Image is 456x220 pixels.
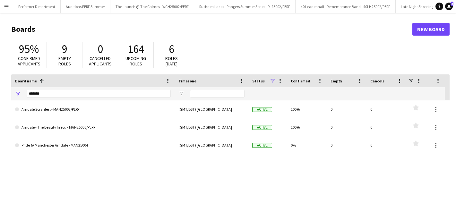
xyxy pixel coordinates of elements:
[11,24,412,34] h1: Boards
[252,79,265,83] span: Status
[366,100,406,118] div: 0
[287,118,327,136] div: 100%
[287,100,327,118] div: 100%
[366,136,406,154] div: 0
[128,42,144,56] span: 164
[61,0,110,13] button: Auditions PERF Summer
[169,42,174,56] span: 6
[366,118,406,136] div: 0
[445,3,453,10] a: 2
[175,100,248,118] div: (GMT/BST) [GEOGRAPHIC_DATA]
[327,136,366,154] div: 0
[190,90,245,97] input: Timezone Filter Input
[327,118,366,136] div: 0
[15,118,171,136] a: Arndale - The Beauty In You - MAN25006/PERF
[18,55,40,67] span: Confirmed applicants
[125,55,146,67] span: Upcoming roles
[252,125,272,130] span: Active
[15,136,171,154] a: Pride @ Manchester Arndale - MAN25004
[98,42,103,56] span: 0
[451,2,453,6] span: 2
[175,136,248,154] div: (GMT/BST) [GEOGRAPHIC_DATA]
[175,118,248,136] div: (GMT/BST) [GEOGRAPHIC_DATA]
[27,90,171,97] input: Board name Filter Input
[62,42,67,56] span: 9
[327,100,366,118] div: 0
[110,0,194,13] button: The Launch @ The Chimes - WCH25002/PERF
[89,55,112,67] span: Cancelled applicants
[252,107,272,112] span: Active
[287,136,327,154] div: 0%
[13,0,61,13] button: Performer Department
[165,55,178,67] span: Roles [DATE]
[412,23,450,36] a: New Board
[15,100,171,118] a: Arndale Scranfest - MAN25003/PERF
[15,91,21,97] button: Open Filter Menu
[331,79,342,83] span: Empty
[291,79,310,83] span: Confirmed
[296,0,396,13] button: 40 Leadenhall - Remembrance Band - 40LH25002/PERF
[178,91,184,97] button: Open Filter Menu
[19,42,39,56] span: 95%
[15,79,37,83] span: Board name
[58,55,71,67] span: Empty roles
[194,0,296,13] button: Rushden Lakes - Rangers Summer Series - RL25002/PERF
[252,143,272,148] span: Active
[178,79,196,83] span: Timezone
[370,79,384,83] span: Cancels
